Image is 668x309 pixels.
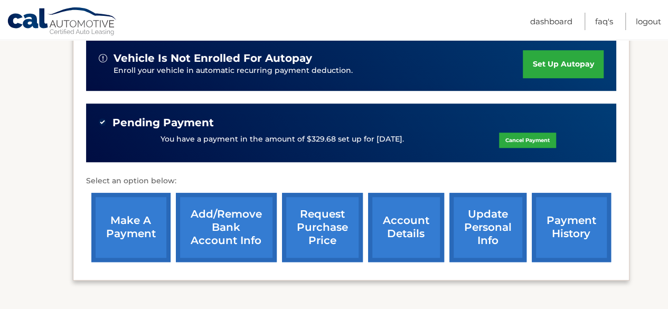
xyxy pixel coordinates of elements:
[595,13,613,30] a: FAQ's
[99,118,106,126] img: check-green.svg
[523,50,603,78] a: set up autopay
[499,133,556,148] a: Cancel Payment
[7,7,118,38] a: Cal Automotive
[114,65,523,77] p: Enroll your vehicle in automatic recurring payment deduction.
[176,193,277,262] a: Add/Remove bank account info
[282,193,363,262] a: request purchase price
[86,175,616,188] p: Select an option below:
[449,193,526,262] a: update personal info
[532,193,611,262] a: payment history
[114,52,312,65] span: vehicle is not enrolled for autopay
[91,193,171,262] a: make a payment
[161,134,404,145] p: You have a payment in the amount of $329.68 set up for [DATE].
[368,193,444,262] a: account details
[530,13,572,30] a: Dashboard
[112,116,214,129] span: Pending Payment
[636,13,661,30] a: Logout
[99,54,107,62] img: alert-white.svg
